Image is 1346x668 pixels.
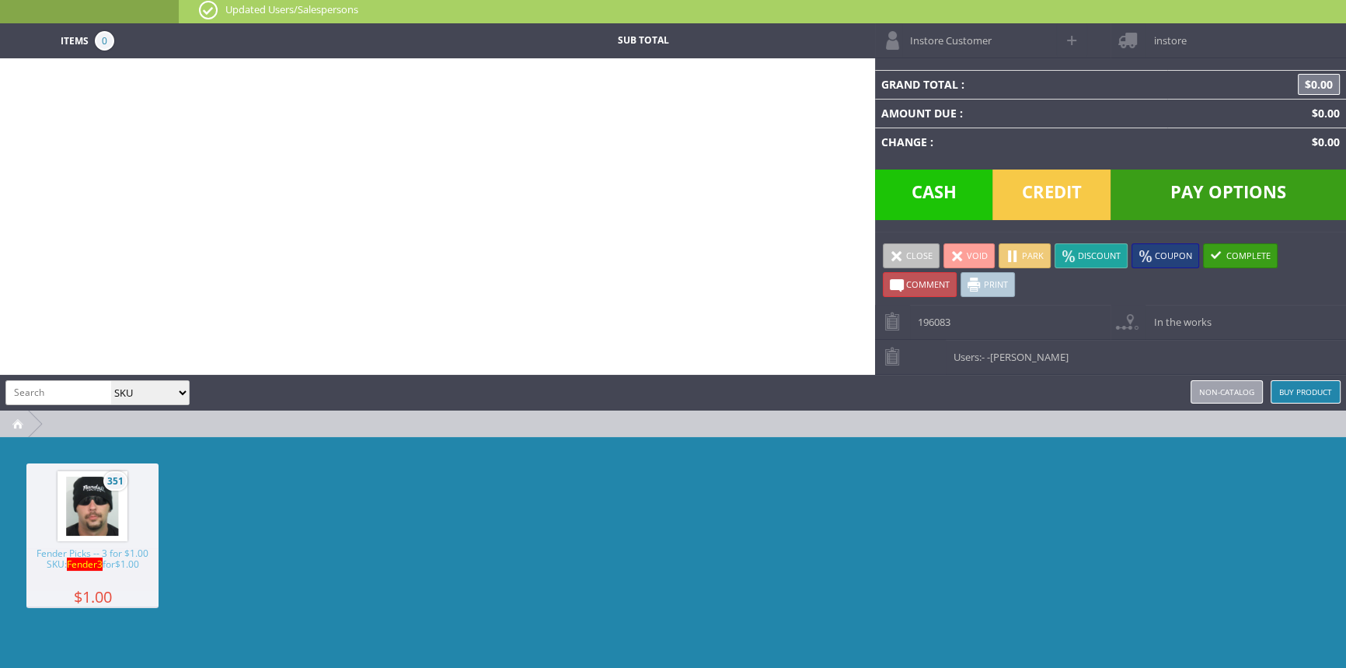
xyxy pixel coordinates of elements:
span: 351 [103,471,127,491]
a: Coupon [1132,243,1199,268]
td: Change : [875,128,1168,156]
a: Park [999,243,1051,268]
span: instore [1145,23,1186,47]
span: Cash [875,170,993,220]
span: $0.00 [1306,135,1340,149]
span: $0.00 [1306,106,1340,121]
span: Fender3 [67,558,103,571]
span: 0 [95,31,114,51]
span: - [982,350,985,364]
span: In the works [1145,305,1211,329]
a: Void [943,243,995,268]
p: Updated Users/Salespersons [199,1,1326,18]
span: $0.00 [1298,74,1340,95]
td: Grand Total : [875,70,1168,99]
a: Non-catalog [1191,380,1263,404]
a: Discount [1055,243,1128,268]
td: Amount Due : [875,99,1168,128]
span: 196083 [910,305,950,329]
span: $1.00 [26,591,159,603]
a: Print [961,272,1015,297]
span: Pay Options [1111,170,1346,220]
span: Credit [992,170,1111,220]
span: Items [61,31,89,48]
span: Fender Picks -- 3 for $1.00 SKU: for$1.00 [26,548,159,591]
a: Buy Product [1271,380,1341,404]
input: Search [6,381,111,404]
span: Comment [906,278,950,290]
span: Instore Customer [902,23,992,47]
td: Sub Total [525,31,761,51]
span: -[PERSON_NAME] [987,350,1069,364]
a: Complete [1203,243,1278,268]
span: Users: [946,340,1069,364]
a: Close [883,243,940,268]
